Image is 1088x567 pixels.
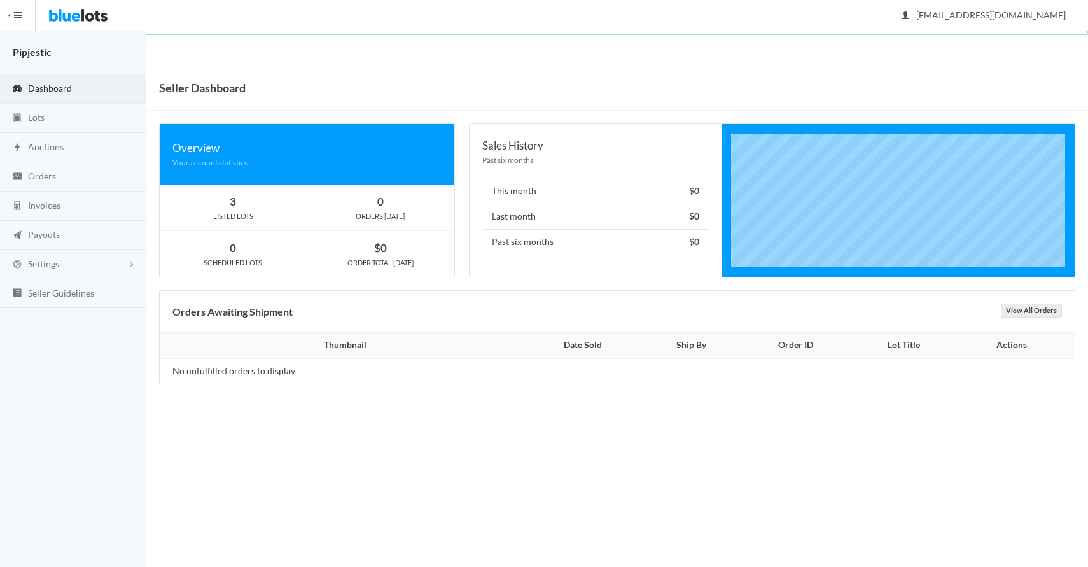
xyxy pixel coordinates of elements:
[11,230,24,242] ion-icon: paper plane
[956,333,1075,358] th: Actions
[482,229,709,255] li: Past six months
[28,200,60,211] span: Invoices
[11,171,24,183] ion-icon: cash
[482,204,709,230] li: Last month
[482,179,709,204] li: This month
[28,83,72,94] span: Dashboard
[741,333,851,358] th: Order ID
[899,10,912,22] ion-icon: person
[28,288,94,298] span: Seller Guidelines
[11,142,24,154] ion-icon: flash
[1001,304,1062,318] a: View All Orders
[28,112,45,123] span: Lots
[307,211,454,222] div: ORDERS [DATE]
[307,257,454,269] div: ORDER TOTAL [DATE]
[172,157,442,169] div: Your account statistics
[172,139,442,157] div: Overview
[377,195,384,208] strong: 0
[11,259,24,271] ion-icon: cog
[642,333,741,358] th: Ship By
[689,211,699,221] strong: $0
[230,195,236,208] strong: 3
[160,358,524,384] td: No unfulfilled orders to display
[230,241,236,255] strong: 0
[172,305,293,318] b: Orders Awaiting Shipment
[482,137,709,154] div: Sales History
[160,211,307,222] div: LISTED LOTS
[374,241,387,255] strong: $0
[524,333,642,358] th: Date Sold
[11,200,24,213] ion-icon: calculator
[28,141,64,152] span: Auctions
[902,10,1066,20] span: [EMAIL_ADDRESS][DOMAIN_NAME]
[851,333,956,358] th: Lot Title
[11,113,24,125] ion-icon: clipboard
[689,236,699,247] strong: $0
[13,46,52,58] strong: Pipjestic
[160,333,524,358] th: Thumbnail
[159,78,246,97] h1: Seller Dashboard
[11,288,24,300] ion-icon: list box
[160,257,307,269] div: SCHEDULED LOTS
[11,83,24,95] ion-icon: speedometer
[482,154,709,166] div: Past six months
[28,171,56,181] span: Orders
[28,258,59,269] span: Settings
[689,185,699,196] strong: $0
[28,229,60,240] span: Payouts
